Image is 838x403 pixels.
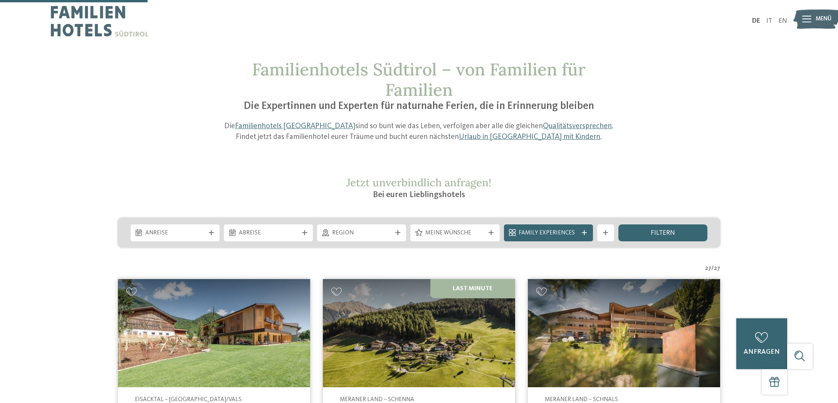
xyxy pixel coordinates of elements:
span: Region [332,229,391,237]
img: Familienhotels gesucht? Hier findet ihr die besten! [118,279,310,387]
span: Meraner Land – Schnals [545,396,618,403]
a: EN [779,18,787,24]
a: IT [766,18,772,24]
span: 27 [705,264,711,273]
span: Meraner Land – Schenna [340,396,414,403]
span: 27 [714,264,720,273]
span: anfragen [744,349,780,355]
span: filtern [651,230,675,237]
span: Menü [816,15,831,23]
span: Bei euren Lieblingshotels [373,191,465,199]
span: Abreise [239,229,298,237]
span: / [711,264,714,273]
span: Anreise [145,229,205,237]
span: Familienhotels Südtirol – von Familien für Familien [252,59,586,100]
span: Jetzt unverbindlich anfragen! [346,176,491,189]
img: Aktiv & Familienhotel Adlernest **** [528,279,720,387]
span: Meine Wünsche [425,229,485,237]
a: Familienhotels [GEOGRAPHIC_DATA] [235,122,355,130]
p: Die sind so bunt wie das Leben, verfolgen aber alle die gleichen . Findet jetzt das Familienhotel... [218,121,621,142]
a: anfragen [736,318,787,369]
a: Qualitätsversprechen [543,122,612,130]
a: Urlaub in [GEOGRAPHIC_DATA] mit Kindern [459,133,600,141]
span: Family Experiences [519,229,578,237]
span: Die Expertinnen und Experten für naturnahe Ferien, die in Erinnerung bleiben [244,101,594,112]
span: Eisacktal – [GEOGRAPHIC_DATA]/Vals [135,396,242,403]
a: DE [752,18,760,24]
img: Familienhotels gesucht? Hier findet ihr die besten! [323,279,515,387]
